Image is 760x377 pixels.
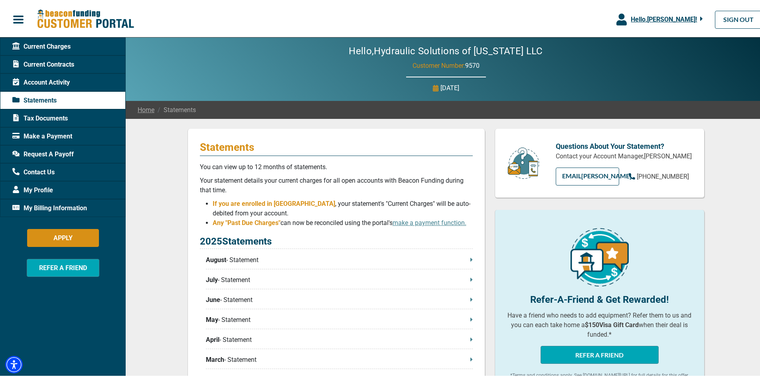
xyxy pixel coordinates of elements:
span: Hello, [PERSON_NAME] ! [631,14,697,22]
a: Home [138,104,154,113]
p: Refer-A-Friend & Get Rewarded! [507,291,692,305]
span: June [206,294,220,303]
span: August [206,254,226,263]
span: May [206,314,218,323]
div: Accessibility Menu [5,354,23,372]
p: - Statement [206,353,473,363]
span: Current Contracts [12,58,74,68]
p: You can view up to 12 months of statements. [200,161,473,170]
span: Customer Number: [413,60,465,68]
span: Contact Us [12,166,55,176]
span: July [206,274,218,283]
span: 9570 [465,60,480,68]
p: 2025 Statements [200,233,473,247]
img: customer-service.png [505,145,541,178]
span: Statements [154,104,196,113]
a: make a payment function. [393,217,466,225]
p: - Statement [206,314,473,323]
span: Current Charges [12,40,71,50]
img: refer-a-friend-icon.png [570,227,629,285]
img: Beacon Funding Customer Portal Logo [37,8,134,28]
span: Statements [12,94,57,104]
span: Make a Payment [12,130,72,140]
a: [PHONE_NUMBER] [629,170,689,180]
p: - Statement [206,274,473,283]
span: , your statement's "Current Charges" will be auto-debited from your account. [213,198,470,215]
p: - Statement [206,254,473,263]
span: My Profile [12,184,53,193]
p: Statements [200,139,473,152]
h2: Hello, Hydraulic Solutions of [US_STATE] LLC [325,44,567,55]
b: $150 Visa Gift Card [585,320,639,327]
span: Tax Documents [12,112,68,122]
span: Account Activity [12,76,70,86]
p: Have a friend who needs to add equipment? Refer them to us and you can each take home a when thei... [507,309,692,338]
span: can now be reconciled using the portal's [280,217,466,225]
span: April [206,334,219,343]
button: REFER A FRIEND [541,344,659,362]
button: APPLY [27,227,99,245]
span: Any "Past Due Charges" [213,217,280,225]
span: [PHONE_NUMBER] [637,171,689,179]
a: EMAIL[PERSON_NAME] [556,166,619,184]
p: [DATE] [440,82,459,91]
span: My Billing Information [12,202,87,211]
p: Contact your Account Manager, [PERSON_NAME] [556,150,692,160]
span: If you are enrolled in [GEOGRAPHIC_DATA] [213,198,335,206]
p: - Statement [206,294,473,303]
button: REFER A FRIEND [27,257,99,275]
p: Your statement details your current charges for all open accounts with Beacon Funding during that... [200,174,473,193]
p: Questions About Your Statement? [556,139,692,150]
span: Request A Payoff [12,148,74,158]
p: - Statement [206,334,473,343]
span: March [206,353,224,363]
